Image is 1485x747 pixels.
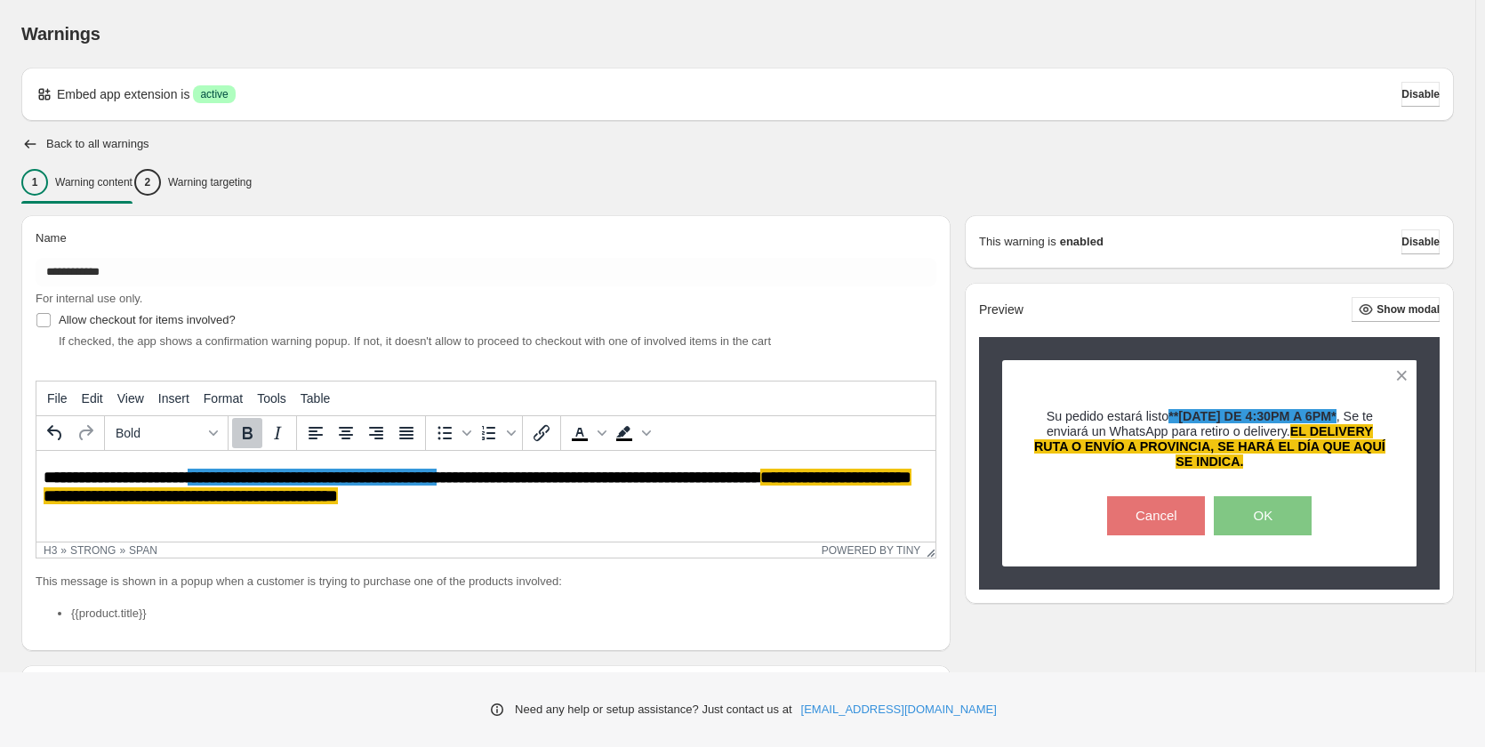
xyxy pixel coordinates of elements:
[301,418,331,448] button: Align left
[129,544,157,557] div: span
[565,418,609,448] div: Text color
[526,418,557,448] button: Insert/edit link
[108,418,224,448] button: Formats
[429,418,474,448] div: Bullet list
[21,169,48,196] div: 1
[609,418,654,448] div: Background color
[119,544,125,557] div: »
[47,391,68,406] span: File
[36,292,142,305] span: For internal use only.
[55,175,132,189] p: Warning content
[158,391,189,406] span: Insert
[21,164,132,201] button: 1Warning content
[59,334,771,348] span: If checked, the app shows a confirmation warning popup. If not, it doesn't allow to proceed to ch...
[361,418,391,448] button: Align right
[474,418,518,448] div: Numbered list
[82,391,103,406] span: Edit
[262,418,293,448] button: Italic
[822,544,921,557] a: Powered by Tiny
[1401,87,1440,101] span: Disable
[232,418,262,448] button: Bold
[117,391,144,406] span: View
[1168,409,1336,423] span: **[DATE] DE 4:30PM A 6PM*
[57,85,189,103] p: Embed app extension is
[391,418,421,448] button: Justify
[1214,496,1312,535] button: OK
[204,391,243,406] span: Format
[1033,409,1386,470] h3: Su pedido estará listo , Se te enviará un WhatsApp para retiro o delivery.
[200,87,228,101] span: active
[36,231,67,245] span: Name
[116,426,203,440] span: Bold
[168,175,252,189] p: Warning targeting
[979,233,1056,251] p: This warning is
[60,544,67,557] div: »
[331,418,361,448] button: Align center
[1401,82,1440,107] button: Disable
[1401,235,1440,249] span: Disable
[46,137,149,151] h2: Back to all warnings
[21,24,100,44] span: Warnings
[301,391,330,406] span: Table
[920,542,935,558] div: Resize
[70,544,116,557] div: strong
[134,164,252,201] button: 2Warning targeting
[59,313,236,326] span: Allow checkout for items involved?
[979,302,1023,317] h2: Preview
[40,418,70,448] button: Undo
[71,605,936,622] li: {{product.title}}
[1107,496,1205,535] button: Cancel
[70,418,100,448] button: Redo
[1352,297,1440,322] button: Show modal
[1377,302,1440,317] span: Show modal
[36,573,936,590] p: This message is shown in a popup when a customer is trying to purchase one of the products involved:
[1034,424,1385,469] span: EL DELIVERY RUTA O ENVÍO A PROVINCIA, SE HARÁ EL DÍA QUE AQUÍ SE INDICA.
[257,391,286,406] span: Tools
[36,451,935,542] iframe: Rich Text Area
[1060,233,1104,251] strong: enabled
[134,169,161,196] div: 2
[1401,229,1440,254] button: Disable
[801,701,997,719] a: [EMAIL_ADDRESS][DOMAIN_NAME]
[44,544,57,557] div: h3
